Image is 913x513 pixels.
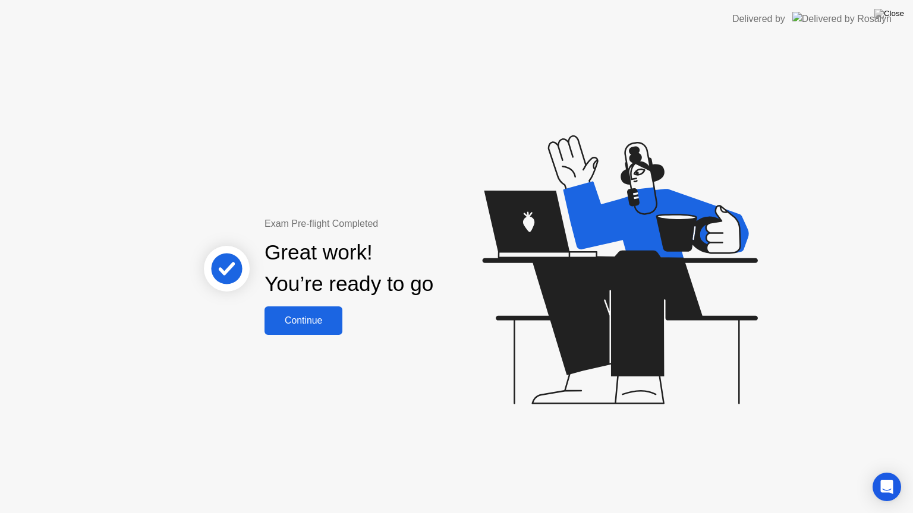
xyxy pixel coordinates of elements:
[265,306,342,335] button: Continue
[265,217,510,231] div: Exam Pre-flight Completed
[268,315,339,326] div: Continue
[265,237,433,300] div: Great work! You’re ready to go
[732,12,785,26] div: Delivered by
[874,9,904,18] img: Close
[873,473,901,501] div: Open Intercom Messenger
[792,12,892,26] img: Delivered by Rosalyn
